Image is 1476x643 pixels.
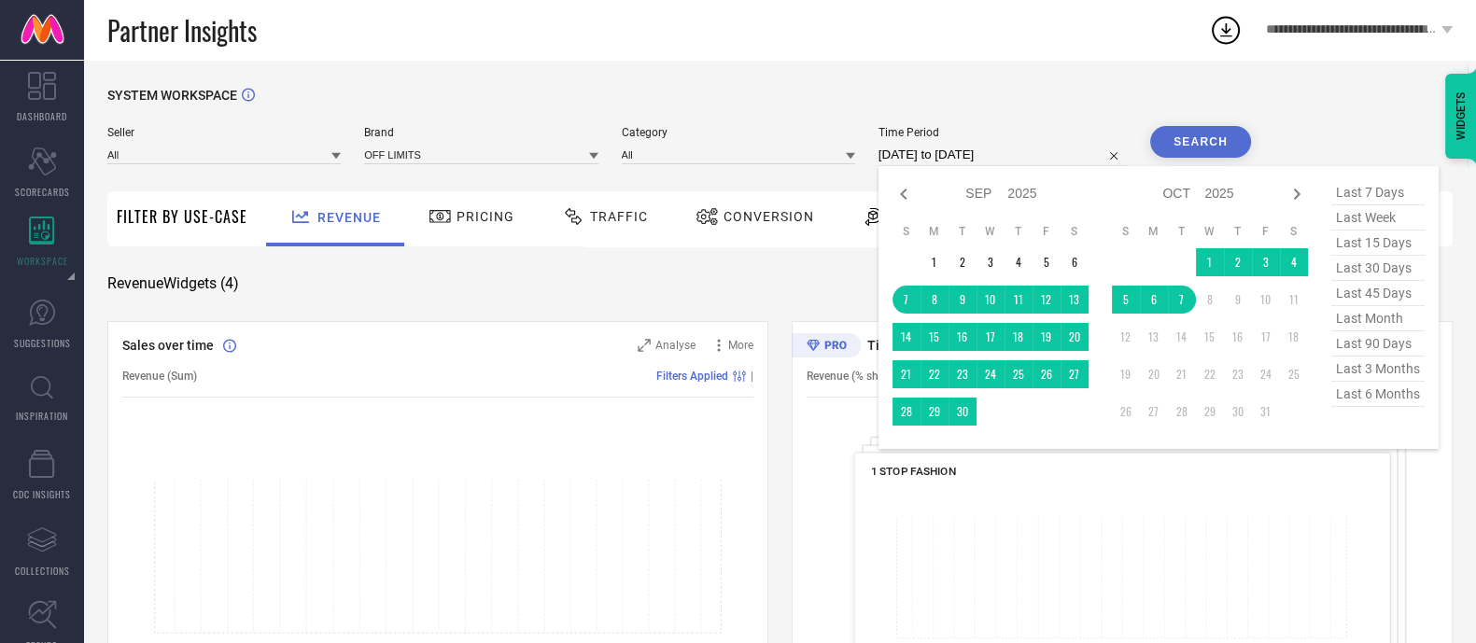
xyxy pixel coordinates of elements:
td: Wed Oct 29 2025 [1196,398,1224,426]
svg: Zoom [638,339,651,352]
span: last month [1331,306,1425,331]
td: Mon Sep 08 2025 [921,286,949,314]
td: Sat Oct 04 2025 [1280,248,1308,276]
td: Sat Oct 11 2025 [1280,286,1308,314]
td: Fri Oct 10 2025 [1252,286,1280,314]
span: last 30 days [1331,256,1425,281]
td: Fri Sep 19 2025 [1033,323,1061,351]
div: Premium [792,333,861,361]
td: Mon Sep 22 2025 [921,360,949,388]
th: Saturday [1280,224,1308,239]
span: Seller [107,126,341,139]
th: Friday [1252,224,1280,239]
span: Brand [364,126,597,139]
td: Fri Oct 24 2025 [1252,360,1280,388]
th: Sunday [1112,224,1140,239]
td: Fri Oct 31 2025 [1252,398,1280,426]
td: Sun Oct 19 2025 [1112,360,1140,388]
td: Tue Oct 21 2025 [1168,360,1196,388]
td: Sat Oct 25 2025 [1280,360,1308,388]
th: Wednesday [977,224,1005,239]
th: Friday [1033,224,1061,239]
td: Sun Oct 12 2025 [1112,323,1140,351]
div: Previous month [893,183,915,205]
span: DASHBOARD [17,109,67,123]
td: Tue Sep 09 2025 [949,286,977,314]
td: Wed Oct 22 2025 [1196,360,1224,388]
td: Sat Sep 06 2025 [1061,248,1089,276]
td: Mon Sep 29 2025 [921,398,949,426]
td: Thu Oct 30 2025 [1224,398,1252,426]
td: Tue Oct 28 2025 [1168,398,1196,426]
td: Tue Oct 07 2025 [1168,286,1196,314]
span: Category [622,126,855,139]
th: Wednesday [1196,224,1224,239]
span: last 45 days [1331,281,1425,306]
span: COLLECTIONS [15,564,70,578]
span: Revenue (% share) [807,370,898,383]
td: Wed Oct 01 2025 [1196,248,1224,276]
span: Pricing [457,209,514,224]
span: WORKSPACE [17,254,68,268]
span: last 90 days [1331,331,1425,356]
span: last 3 months [1331,356,1425,382]
td: Sat Sep 13 2025 [1061,286,1089,314]
input: Select time period [879,144,1127,166]
td: Fri Sep 26 2025 [1033,360,1061,388]
td: Fri Oct 03 2025 [1252,248,1280,276]
td: Wed Sep 24 2025 [977,360,1005,388]
td: Wed Sep 10 2025 [977,286,1005,314]
span: Partner Insights [107,11,257,49]
td: Thu Oct 09 2025 [1224,286,1252,314]
td: Fri Sep 12 2025 [1033,286,1061,314]
td: Tue Sep 23 2025 [949,360,977,388]
td: Thu Oct 16 2025 [1224,323,1252,351]
span: Revenue (Sum) [122,370,197,383]
span: Revenue Widgets ( 4 ) [107,274,239,293]
th: Tuesday [949,224,977,239]
td: Sat Sep 27 2025 [1061,360,1089,388]
th: Thursday [1005,224,1033,239]
td: Sun Sep 14 2025 [893,323,921,351]
td: Sat Oct 18 2025 [1280,323,1308,351]
span: last 7 days [1331,180,1425,205]
td: Tue Oct 14 2025 [1168,323,1196,351]
td: Thu Sep 04 2025 [1005,248,1033,276]
span: Filters Applied [656,370,728,383]
th: Monday [921,224,949,239]
div: Open download list [1209,13,1243,47]
button: Search [1150,126,1251,158]
span: Tier Wise Transactions [867,338,1005,353]
span: last 15 days [1331,231,1425,256]
td: Wed Oct 08 2025 [1196,286,1224,314]
span: last week [1331,205,1425,231]
td: Fri Sep 05 2025 [1033,248,1061,276]
td: Sun Sep 28 2025 [893,398,921,426]
td: Wed Sep 03 2025 [977,248,1005,276]
span: Sales over time [122,338,214,353]
th: Saturday [1061,224,1089,239]
td: Mon Sep 01 2025 [921,248,949,276]
span: | [751,370,753,383]
span: Traffic [590,209,648,224]
th: Thursday [1224,224,1252,239]
span: Revenue [317,210,381,225]
span: SCORECARDS [15,185,70,199]
td: Tue Sep 30 2025 [949,398,977,426]
td: Mon Oct 27 2025 [1140,398,1168,426]
td: Sun Oct 05 2025 [1112,286,1140,314]
td: Fri Oct 17 2025 [1252,323,1280,351]
td: Sat Sep 20 2025 [1061,323,1089,351]
span: SUGGESTIONS [14,336,71,350]
span: More [728,339,753,352]
td: Thu Oct 23 2025 [1224,360,1252,388]
div: Next month [1286,183,1308,205]
th: Monday [1140,224,1168,239]
span: INSPIRATION [16,409,68,423]
td: Thu Sep 25 2025 [1005,360,1033,388]
td: Thu Oct 02 2025 [1224,248,1252,276]
td: Tue Sep 02 2025 [949,248,977,276]
td: Mon Oct 20 2025 [1140,360,1168,388]
td: Sun Sep 21 2025 [893,360,921,388]
th: Sunday [893,224,921,239]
